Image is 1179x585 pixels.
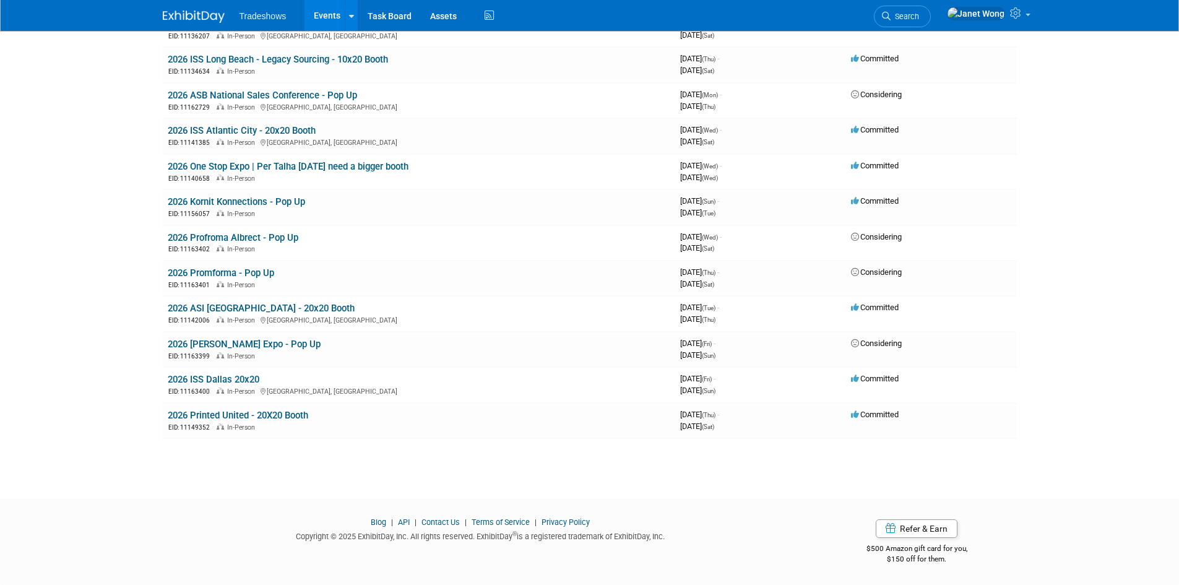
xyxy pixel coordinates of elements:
[680,102,715,111] span: [DATE]
[168,139,215,146] span: EID: 11141385
[851,374,899,383] span: Committed
[168,90,357,101] a: 2026 ASB National Sales Conference - Pop Up
[680,90,722,99] span: [DATE]
[217,245,224,251] img: In-Person Event
[168,410,308,421] a: 2026 Printed United - 20X20 Booth
[227,32,259,40] span: In-Person
[702,127,718,134] span: (Wed)
[168,125,316,136] a: 2026 ISS Atlantic City - 20x20 Booth
[227,423,259,431] span: In-Person
[168,374,259,385] a: 2026 ISS Dallas 20x20
[702,388,715,394] span: (Sun)
[680,173,718,182] span: [DATE]
[702,67,714,74] span: (Sat)
[702,281,714,288] span: (Sat)
[412,518,420,527] span: |
[680,303,719,312] span: [DATE]
[168,102,670,112] div: [GEOGRAPHIC_DATA], [GEOGRAPHIC_DATA]
[168,282,215,288] span: EID: 11163401
[702,316,715,323] span: (Thu)
[217,139,224,145] img: In-Person Event
[217,281,224,287] img: In-Person Event
[168,161,408,172] a: 2026 One Stop Expo | Per Talha [DATE] need a bigger booth
[702,423,714,430] span: (Sat)
[720,161,722,170] span: -
[227,139,259,147] span: In-Person
[168,246,215,253] span: EID: 11163402
[702,269,715,276] span: (Thu)
[388,518,396,527] span: |
[217,32,224,38] img: In-Person Event
[851,54,899,63] span: Committed
[680,386,715,395] span: [DATE]
[851,232,902,241] span: Considering
[874,6,931,27] a: Search
[817,535,1017,564] div: $500 Amazon gift card for you,
[227,281,259,289] span: In-Person
[702,103,715,110] span: (Thu)
[168,104,215,111] span: EID: 11162729
[217,67,224,74] img: In-Person Event
[168,386,670,396] div: [GEOGRAPHIC_DATA], [GEOGRAPHIC_DATA]
[680,314,715,324] span: [DATE]
[168,30,670,41] div: [GEOGRAPHIC_DATA], [GEOGRAPHIC_DATA]
[851,339,902,348] span: Considering
[680,243,714,253] span: [DATE]
[217,103,224,110] img: In-Person Event
[714,374,715,383] span: -
[717,196,719,206] span: -
[680,422,714,431] span: [DATE]
[702,210,715,217] span: (Tue)
[680,66,714,75] span: [DATE]
[876,519,957,538] a: Refer & Earn
[851,303,899,312] span: Committed
[680,279,714,288] span: [DATE]
[702,234,718,241] span: (Wed)
[421,518,460,527] a: Contact Us
[717,267,719,277] span: -
[717,410,719,419] span: -
[702,340,712,347] span: (Fri)
[168,54,388,65] a: 2026 ISS Long Beach - Legacy Sourcing - 10x20 Booth
[168,317,215,324] span: EID: 11142006
[702,376,712,383] span: (Fri)
[817,554,1017,565] div: $150 off for them.
[680,410,719,419] span: [DATE]
[680,339,715,348] span: [DATE]
[720,232,722,241] span: -
[168,424,215,431] span: EID: 11149352
[851,90,902,99] span: Considering
[240,11,287,21] span: Tradeshows
[702,163,718,170] span: (Wed)
[720,125,722,134] span: -
[702,305,715,311] span: (Tue)
[512,531,517,537] sup: ®
[163,528,799,542] div: Copyright © 2025 ExhibitDay, Inc. All rights reserved. ExhibitDay is a registered trademark of Ex...
[217,352,224,358] img: In-Person Event
[680,350,715,360] span: [DATE]
[472,518,530,527] a: Terms of Service
[680,30,714,40] span: [DATE]
[680,54,719,63] span: [DATE]
[702,245,714,252] span: (Sat)
[398,518,410,527] a: API
[227,352,259,360] span: In-Person
[217,175,224,181] img: In-Person Event
[851,161,899,170] span: Committed
[680,232,722,241] span: [DATE]
[702,56,715,63] span: (Thu)
[680,374,715,383] span: [DATE]
[851,267,902,277] span: Considering
[717,54,719,63] span: -
[947,7,1005,20] img: Janet Wong
[680,161,722,170] span: [DATE]
[714,339,715,348] span: -
[227,175,259,183] span: In-Person
[163,11,225,23] img: ExhibitDay
[217,210,224,216] img: In-Person Event
[168,175,215,182] span: EID: 11140658
[168,314,670,325] div: [GEOGRAPHIC_DATA], [GEOGRAPHIC_DATA]
[851,410,899,419] span: Committed
[542,518,590,527] a: Privacy Policy
[702,139,714,145] span: (Sat)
